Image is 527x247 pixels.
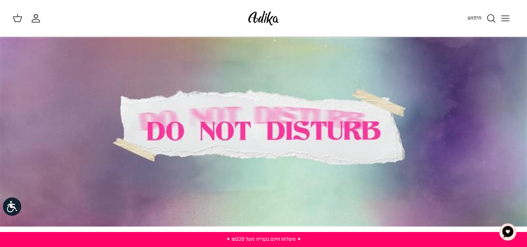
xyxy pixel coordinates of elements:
[495,220,520,245] button: צ'אט
[467,14,482,22] span: חיפוש
[226,235,301,243] a: ✦ משלוח חינם בקנייה מעל ₪220 ✦
[467,13,496,23] a: חיפוש
[496,9,515,27] button: Toggle menu
[31,13,44,23] a: החשבון שלי
[246,8,281,28] img: Adika IL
